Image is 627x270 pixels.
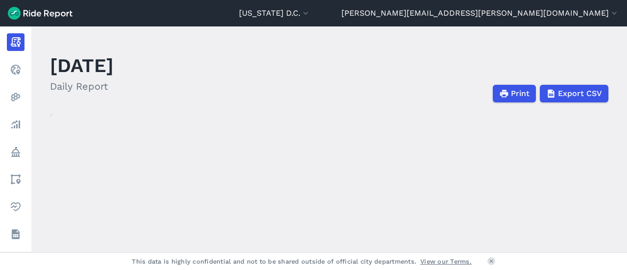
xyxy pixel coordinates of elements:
[7,116,24,133] a: Analyze
[558,88,602,99] span: Export CSV
[7,143,24,161] a: Policy
[7,225,24,243] a: Datasets
[7,61,24,78] a: Realtime
[511,88,530,99] span: Print
[50,52,114,79] h1: [DATE]
[7,171,24,188] a: Areas
[7,88,24,106] a: Heatmaps
[420,257,472,266] a: View our Terms.
[50,79,114,94] h2: Daily Report
[7,198,24,216] a: Health
[341,7,619,19] button: [PERSON_NAME][EMAIL_ADDRESS][PERSON_NAME][DOMAIN_NAME]
[8,7,72,20] img: Ride Report
[7,33,24,51] a: Report
[239,7,311,19] button: [US_STATE] D.C.
[540,85,608,102] button: Export CSV
[493,85,536,102] button: Print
